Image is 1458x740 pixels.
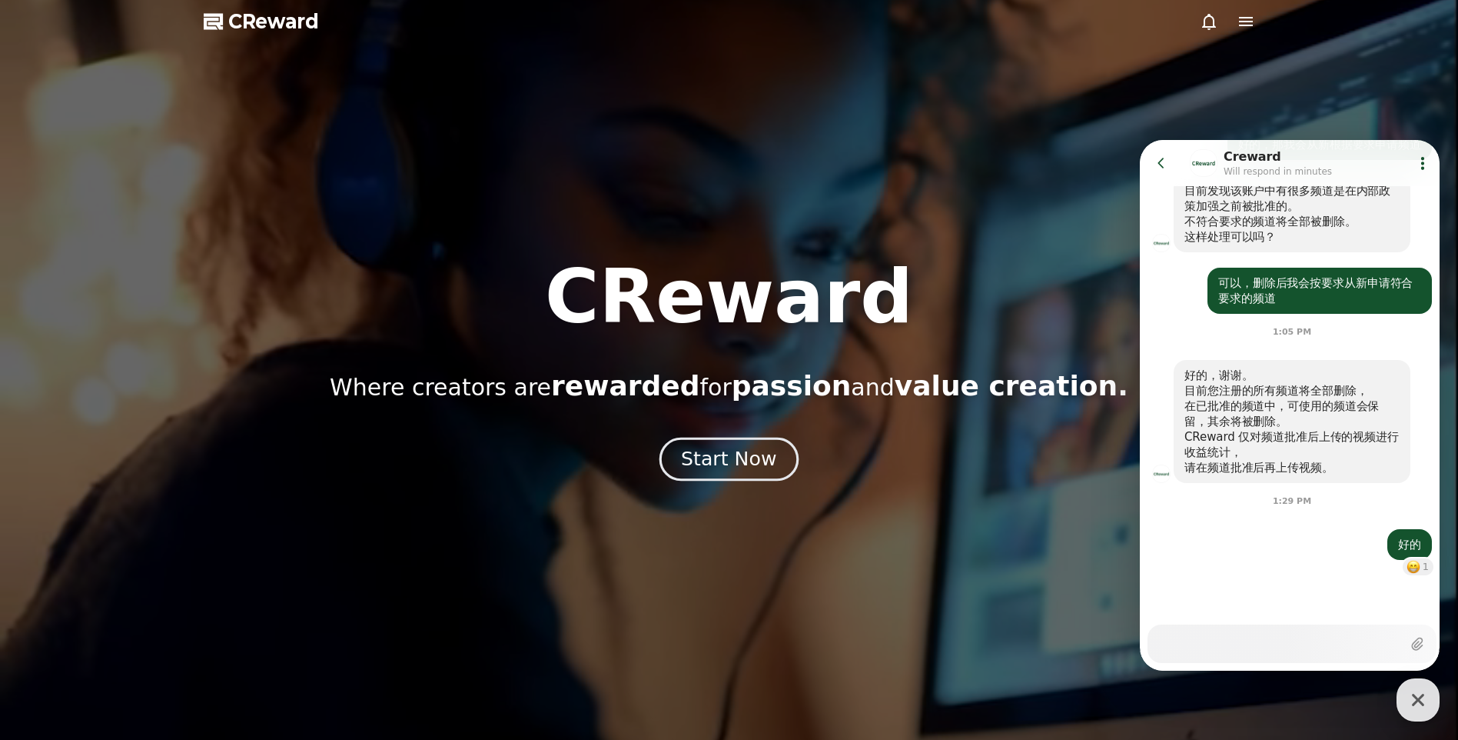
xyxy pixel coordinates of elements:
[204,9,319,34] a: CReward
[1140,140,1440,671] iframe: Channel chat
[545,260,913,334] h1: CReward
[659,438,799,482] button: Start Now
[895,370,1128,402] span: value creation.
[663,454,795,468] a: Start Now
[732,370,852,402] span: passion
[551,370,699,402] span: rewarded
[330,371,1128,402] p: Where creators are for and
[681,446,776,472] div: Start Now
[228,9,319,34] span: CReward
